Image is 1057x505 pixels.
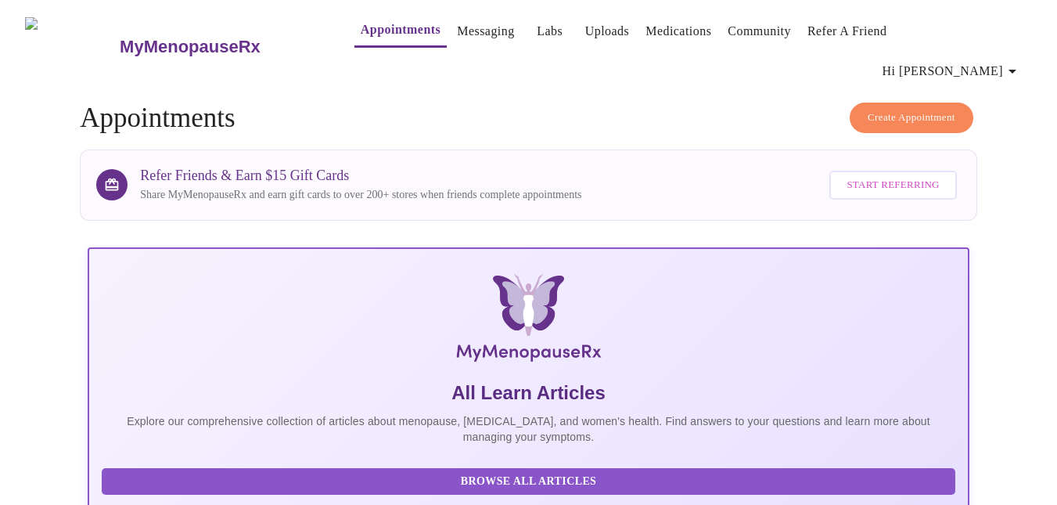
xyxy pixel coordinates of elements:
p: Explore our comprehensive collection of articles about menopause, [MEDICAL_DATA], and women's hea... [102,413,955,445]
button: Browse All Articles [102,468,955,496]
a: Medications [645,20,711,42]
h4: Appointments [80,103,977,134]
button: Appointments [354,14,447,48]
button: Uploads [579,16,636,47]
a: Community [728,20,791,42]
a: Appointments [361,19,440,41]
span: Hi [PERSON_NAME] [883,60,1022,82]
button: Medications [639,16,717,47]
button: Messaging [451,16,520,47]
span: Start Referring [847,176,939,194]
a: MyMenopauseRx [118,20,323,74]
a: Browse All Articles [102,474,959,487]
button: Labs [525,16,575,47]
p: Share MyMenopauseRx and earn gift cards to over 200+ stores when friends complete appointments [140,187,581,203]
button: Start Referring [829,171,956,200]
button: Create Appointment [850,103,973,133]
a: Uploads [585,20,630,42]
a: Messaging [457,20,514,42]
h3: MyMenopauseRx [120,37,261,57]
button: Community [721,16,797,47]
a: Refer a Friend [807,20,887,42]
a: Start Referring [825,163,960,207]
img: MyMenopauseRx Logo [234,274,822,368]
h3: Refer Friends & Earn $15 Gift Cards [140,168,581,184]
h5: All Learn Articles [102,381,955,406]
a: Labs [537,20,563,42]
span: Browse All Articles [117,472,940,492]
span: Create Appointment [868,109,955,127]
button: Hi [PERSON_NAME] [876,56,1028,87]
img: MyMenopauseRx Logo [25,17,118,76]
button: Refer a Friend [801,16,893,47]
